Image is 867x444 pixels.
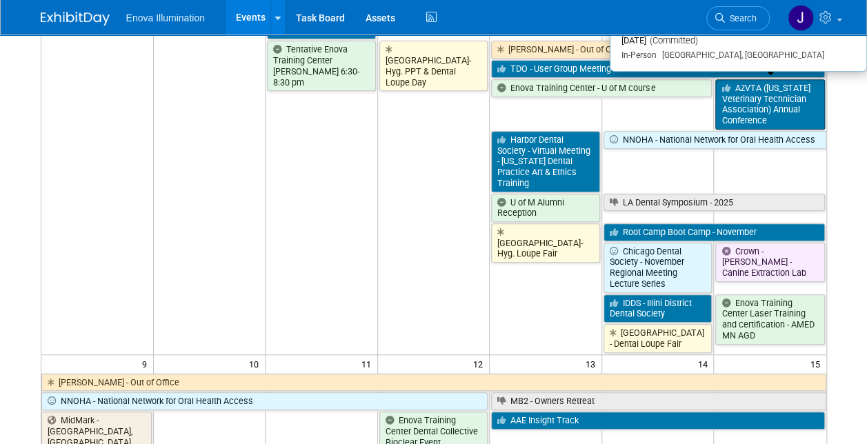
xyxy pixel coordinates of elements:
span: In-Person [621,50,657,60]
a: IDDS - Illini District Dental Society [604,294,712,323]
a: Enova Training Center Laser Training and certification - AMED MN AGD [715,294,824,345]
span: 12 [472,355,489,372]
img: ExhibitDay [41,12,110,26]
span: (Committed) [646,35,698,46]
span: 9 [141,355,153,372]
span: 15 [809,355,826,372]
a: Search [706,6,770,30]
a: AAE Insight Track [491,412,824,430]
a: [GEOGRAPHIC_DATA]-Hyg. Loupe Fair [491,223,600,263]
span: Enova Illumination [126,12,205,23]
span: 10 [248,355,265,372]
a: LA Dental Symposium - 2025 [604,194,825,212]
a: Crown - [PERSON_NAME] - Canine Extraction Lab [715,243,824,282]
a: Root Camp Boot Camp - November [604,223,825,241]
span: 13 [584,355,601,372]
img: JeffD Dyll [788,5,814,31]
a: TDO - User Group Meeting [491,60,824,78]
a: Tentative Enova Training Center [PERSON_NAME] 6:30-8:30 pm [267,41,376,91]
span: [GEOGRAPHIC_DATA], [GEOGRAPHIC_DATA] [657,50,824,60]
a: [GEOGRAPHIC_DATA] - Dental Loupe Fair [604,324,712,352]
a: [PERSON_NAME] - Out of Office [41,374,826,392]
a: Enova Training Center - U of M course [491,79,712,97]
a: Chicago Dental Society - November Regional Meeting Lecture Series [604,243,712,293]
div: [DATE] [621,35,856,47]
span: Search [725,13,757,23]
a: U of M Alumni Reception [491,194,600,222]
a: AzVTA ([US_STATE] Veterinary Technician Association) Annual Conference [715,79,824,130]
a: NNOHA - National Network for Oral Health Access [41,392,488,410]
a: MB2 - Owners Retreat [491,392,826,410]
a: NNOHA - National Network for Oral Health Access [604,131,826,149]
span: 14 [696,355,713,372]
a: Harbor Dental Society - Virtual Meeting - [US_STATE] Dental Practice Art & Ethics Training [491,131,600,192]
a: [PERSON_NAME] - Out of Office [491,41,826,59]
span: 11 [360,355,377,372]
a: [GEOGRAPHIC_DATA]-Hyg. PPT & Dental Loupe Day [379,41,488,91]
